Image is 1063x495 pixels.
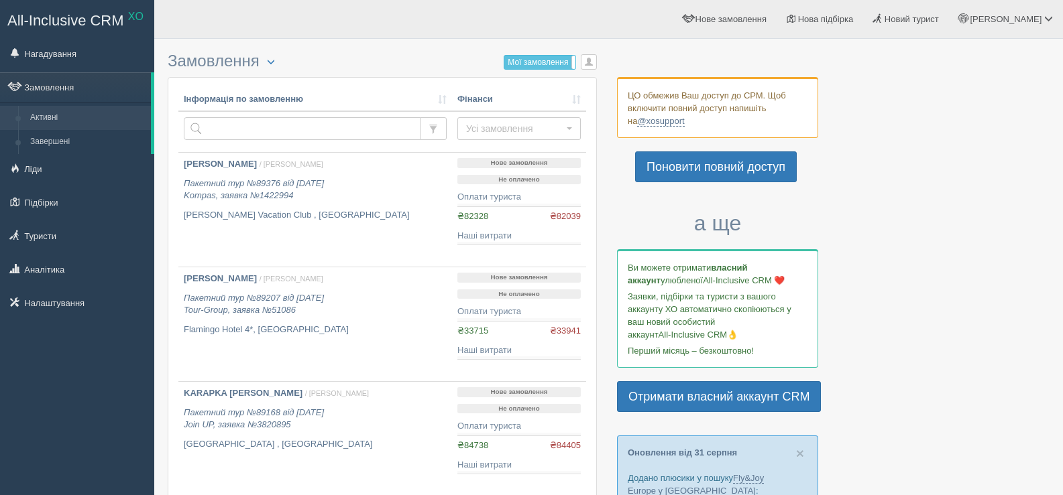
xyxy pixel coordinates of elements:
i: Пакетний тур №89376 від [DATE] Kompas, заявка №1422994 [184,178,324,201]
p: Не оплачено [457,404,581,414]
a: Завершені [24,130,151,154]
div: Наші витрати [457,230,581,242]
h3: а ще [617,212,818,235]
a: Активні [24,106,151,130]
span: All-Inclusive CRM ❤️ [703,275,785,285]
a: Оновлення від 31 серпня [628,447,737,457]
div: Оплати туриста [457,305,581,318]
b: [PERSON_NAME] [184,273,257,283]
p: Заявки, підбірки та туристи з вашого аккаунту ХО автоматично скопіюються у ваш новий особистий ак... [628,290,807,341]
a: All-Inclusive CRM XO [1,1,154,38]
span: / [PERSON_NAME] [260,160,323,168]
p: Перший місяць – безкоштовно! [628,344,807,357]
b: [PERSON_NAME] [184,159,257,169]
a: @xosupport [637,116,684,127]
div: Наші витрати [457,344,581,357]
i: Пакетний тур №89207 від [DATE] Tour-Group, заявка №51086 [184,293,324,315]
span: Нове замовлення [695,14,767,24]
label: Мої замовлення [504,56,575,69]
span: [PERSON_NAME] [970,14,1042,24]
button: Усі замовлення [457,117,581,140]
div: Наші витрати [457,459,581,472]
span: Нова підбірка [798,14,854,24]
div: ЦО обмежив Ваш доступ до СРМ. Щоб включити повний доступ напишіть на [617,77,818,138]
span: / [PERSON_NAME] [305,389,369,397]
b: KARAPKA [PERSON_NAME] [184,388,302,398]
span: Новий турист [885,14,939,24]
p: [PERSON_NAME] Vacation Club , [GEOGRAPHIC_DATA] [184,209,447,222]
span: ₴84405 [550,439,581,452]
span: ₴33715 [457,326,488,336]
a: Отримати власний аккаунт CRM [617,381,821,412]
input: Пошук за номером замовлення, ПІБ або паспортом туриста [184,117,421,140]
a: Фінанси [457,93,581,106]
span: / [PERSON_NAME] [260,275,323,283]
a: Поновити повний доступ [635,151,797,182]
span: All-Inclusive CRM👌 [659,330,738,340]
span: Усі замовлення [466,122,563,135]
span: ₴33941 [550,325,581,338]
span: ₴84738 [457,440,488,450]
sup: XO [128,11,144,22]
p: Не оплачено [457,175,581,185]
a: Інформація по замовленню [184,93,447,106]
p: Flamingo Hotel 4*, [GEOGRAPHIC_DATA] [184,324,447,336]
div: Оплати туриста [457,191,581,204]
span: ₴82039 [550,210,581,223]
i: Пакетний тур №89168 від [DATE] Join UP, заявка №3820895 [184,407,324,430]
div: Оплати туриста [457,420,581,433]
p: Нове замовлення [457,387,581,397]
p: Ви можете отримати улюбленої [628,261,807,287]
p: Нове замовлення [457,273,581,283]
h3: Замовлення [168,52,597,70]
span: All-Inclusive CRM [7,12,124,29]
span: ₴82328 [457,211,488,221]
p: [GEOGRAPHIC_DATA] , [GEOGRAPHIC_DATA] [184,438,447,451]
b: власний аккаунт [628,263,748,285]
button: Close [796,446,804,460]
span: × [796,445,804,461]
a: [PERSON_NAME] / [PERSON_NAME] Пакетний тур №89207 від [DATE]Tour-Group, заявка №51086 Flamingo Ho... [178,267,452,381]
p: Нове замовлення [457,158,581,168]
a: [PERSON_NAME] / [PERSON_NAME] Пакетний тур №89376 від [DATE]Kompas, заявка №1422994 [PERSON_NAME]... [178,153,452,267]
p: Не оплачено [457,289,581,299]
